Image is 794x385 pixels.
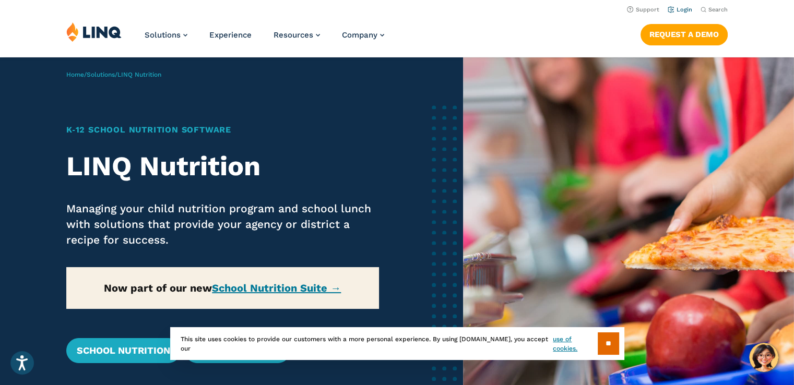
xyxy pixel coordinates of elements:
a: Login [668,6,692,13]
strong: Now part of our new [104,282,341,294]
h1: K‑12 School Nutrition Software [66,124,379,136]
a: School Nutrition [66,338,181,363]
a: Home [66,71,84,78]
span: LINQ Nutrition [117,71,161,78]
p: Managing your child nutrition program and school lunch with solutions that provide your agency or... [66,201,379,248]
a: Request a Demo [641,24,728,45]
a: Experience [209,30,252,40]
span: / / [66,71,161,78]
a: Support [627,6,659,13]
button: Open Search Bar [701,6,728,14]
div: This site uses cookies to provide our customers with a more personal experience. By using [DOMAIN... [170,327,624,360]
a: Solutions [145,30,187,40]
img: LINQ | K‑12 Software [66,22,122,42]
a: use of cookies. [553,334,597,353]
a: Resources [274,30,320,40]
span: Company [342,30,377,40]
button: Hello, have a question? Let’s chat. [749,343,778,372]
span: Resources [274,30,313,40]
strong: LINQ Nutrition [66,150,260,182]
a: Company [342,30,384,40]
nav: Primary Navigation [145,22,384,56]
span: Search [708,6,728,13]
nav: Button Navigation [641,22,728,45]
a: School Nutrition Suite → [212,282,341,294]
a: Solutions [87,71,115,78]
span: Solutions [145,30,181,40]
